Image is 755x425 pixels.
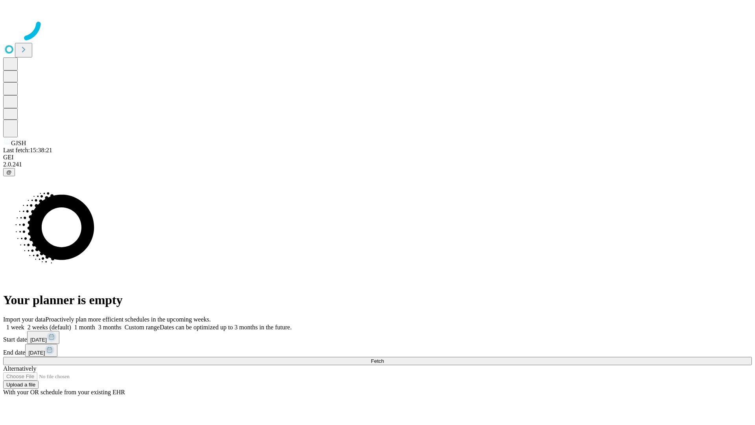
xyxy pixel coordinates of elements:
[371,358,384,364] span: Fetch
[3,161,752,168] div: 2.0.241
[25,344,57,357] button: [DATE]
[3,389,125,395] span: With your OR schedule from your existing EHR
[3,168,15,176] button: @
[3,293,752,307] h1: Your planner is empty
[160,324,291,331] span: Dates can be optimized up to 3 months in the future.
[11,140,26,146] span: GJSH
[28,324,71,331] span: 2 weeks (default)
[3,316,46,323] span: Import your data
[3,381,39,389] button: Upload a file
[46,316,211,323] span: Proactively plan more efficient schedules in the upcoming weeks.
[3,147,52,153] span: Last fetch: 15:38:21
[3,154,752,161] div: GEI
[98,324,122,331] span: 3 months
[3,365,36,372] span: Alternatively
[6,169,12,175] span: @
[3,331,752,344] div: Start date
[28,350,45,356] span: [DATE]
[30,337,47,343] span: [DATE]
[27,331,59,344] button: [DATE]
[125,324,160,331] span: Custom range
[3,344,752,357] div: End date
[6,324,24,331] span: 1 week
[74,324,95,331] span: 1 month
[3,357,752,365] button: Fetch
